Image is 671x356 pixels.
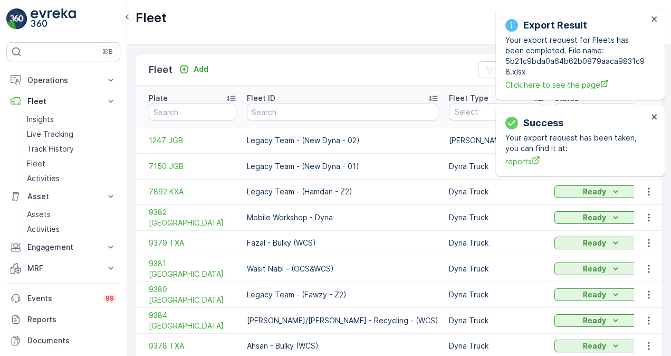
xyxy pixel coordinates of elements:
p: Asset [27,191,99,202]
p: Live Tracking [27,129,73,139]
a: Insights [23,112,120,127]
p: Engagement [27,242,99,252]
p: Select [455,107,528,117]
p: Fleet [27,158,45,169]
span: 9384 [GEOGRAPHIC_DATA] [149,310,236,331]
p: [PERSON_NAME]/[PERSON_NAME] - Recycling - (WCS) [247,315,438,326]
span: 9381 [GEOGRAPHIC_DATA] [149,258,236,279]
button: Ready [554,185,649,198]
p: MRF [27,263,99,274]
p: Assets [27,209,51,220]
p: Ready [583,289,606,300]
p: Fleet [149,62,172,77]
p: Your export request has been taken, you can find it at: [505,133,648,154]
p: Dyna Truck [449,238,544,248]
p: Dyna Truck [449,186,544,197]
p: Ready [583,186,606,197]
a: reports [505,156,648,167]
p: Events [27,293,97,304]
a: Documents [6,330,120,351]
button: Ready [554,288,649,301]
p: Reports [27,314,116,325]
p: Ahsan - Bulky (WCS) [247,341,438,351]
p: Activities [27,173,60,184]
button: Ready [554,211,649,224]
p: Dyna Truck [449,264,544,274]
p: Track History [27,144,74,154]
p: Activities [27,224,60,235]
a: 9384 TXA [149,310,236,331]
p: 99 [105,294,114,303]
p: Ready [583,341,606,351]
button: Fleet [6,91,120,112]
button: close [651,15,658,25]
img: logo [6,8,27,30]
button: Engagement [6,237,120,258]
button: Add [175,63,213,76]
p: Dyna Truck [449,161,544,172]
button: Asset [6,186,120,207]
a: 9379 TXA [149,238,236,248]
input: Search [247,104,438,120]
p: Fazal - Bulky (WCS) [247,238,438,248]
a: Assets [23,207,120,222]
p: Ready [583,212,606,223]
a: 1247 JGB [149,135,236,146]
p: Add [194,64,208,74]
p: Fleet [136,10,167,26]
p: Plate [149,93,168,104]
p: Your export request for Fleets has been completed. File name: 5b21c9bda0a64b62b0879aaca9831c98.xlsx [505,35,648,77]
span: 9380 [GEOGRAPHIC_DATA] [149,284,236,305]
p: Ready [583,238,606,248]
p: Legacy Team - (Fawzy - Z2) [247,289,438,300]
p: Ready [583,315,606,326]
a: 9380 TXA [149,284,236,305]
p: Operations [27,75,99,86]
p: Fleet ID [247,93,275,104]
p: Legacy Team - (New Dyna - 01) [247,161,438,172]
p: Legacy Team - (New Dyna - 02) [247,135,438,146]
p: Fleet [27,96,99,107]
a: Events99 [6,288,120,309]
a: Click here to see the page [505,79,648,90]
p: Dyna Truck [449,212,544,223]
a: Reports [6,309,120,330]
a: Live Tracking [23,127,120,142]
button: close [651,113,658,123]
p: Legacy Team - (Hamdan - Z2) [247,186,438,197]
button: Clear Filters [478,61,551,78]
input: Search [149,104,236,120]
a: 7150 JGB [149,161,236,172]
a: 7892 KXA [149,186,236,197]
a: 9382 TXA [149,207,236,228]
button: MRF [6,258,120,279]
p: Mobile Workshop - Dyna [247,212,438,223]
p: Success [523,116,563,130]
a: Fleet [23,156,120,171]
p: Insights [27,114,54,125]
p: Documents [27,335,116,346]
p: Ready [583,264,606,274]
p: Dyna Truck [449,315,544,326]
p: Wasit Nabi - (OCS&WCS) [247,264,438,274]
a: 9378 TXA [149,341,236,351]
p: Dyna Truck [449,341,544,351]
a: Activities [23,222,120,237]
p: Fleet Type [449,93,488,104]
p: ⌘B [102,48,113,56]
p: Dyna Truck [449,289,544,300]
img: logo_light-DOdMpM7g.png [31,8,76,30]
a: Track History [23,142,120,156]
button: Ready [554,237,649,249]
button: Ready [554,263,649,275]
button: Operations [6,70,120,91]
p: Export Result [523,18,587,33]
button: Ready [554,340,649,352]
